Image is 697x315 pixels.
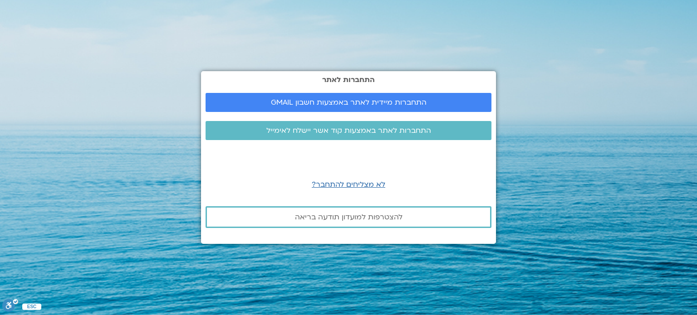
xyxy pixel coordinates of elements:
[206,76,491,84] h2: התחברות לאתר
[206,93,491,112] a: התחברות מיידית לאתר באמצעות חשבון GMAIL
[206,121,491,140] a: התחברות לאתר באמצעות קוד אשר יישלח לאימייל
[312,179,385,189] a: לא מצליחים להתחבר?
[206,206,491,228] a: להצטרפות למועדון תודעה בריאה
[295,213,402,221] span: להצטרפות למועדון תודעה בריאה
[266,126,431,135] span: התחברות לאתר באמצעות קוד אשר יישלח לאימייל
[271,98,427,107] span: התחברות מיידית לאתר באמצעות חשבון GMAIL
